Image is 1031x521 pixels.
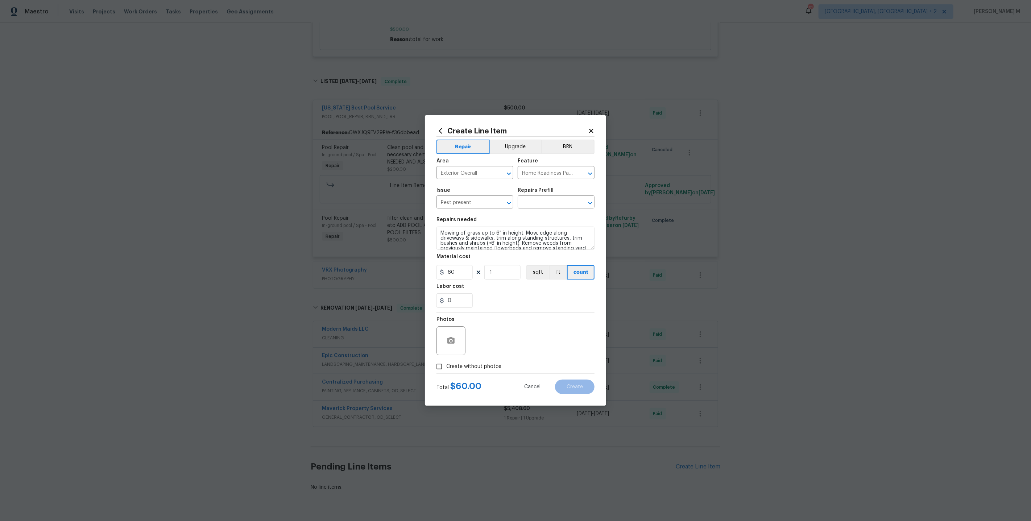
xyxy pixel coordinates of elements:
[436,188,450,193] h5: Issue
[567,384,583,390] span: Create
[504,169,514,179] button: Open
[513,380,552,394] button: Cancel
[436,284,464,289] h5: Labor cost
[555,380,595,394] button: Create
[518,158,538,164] h5: Feature
[526,265,549,280] button: sqft
[585,169,595,179] button: Open
[436,127,588,135] h2: Create Line Item
[524,384,541,390] span: Cancel
[436,217,477,222] h5: Repairs needed
[436,227,595,250] textarea: Mowing of grass up to 6" in height. Mow, edge along driveways & sidewalks, trim along standing st...
[567,265,595,280] button: count
[504,198,514,208] button: Open
[436,158,449,164] h5: Area
[436,383,481,391] div: Total
[450,382,481,390] span: $ 60.00
[585,198,595,208] button: Open
[446,363,501,371] span: Create without photos
[436,317,455,322] h5: Photos
[490,140,542,154] button: Upgrade
[436,140,490,154] button: Repair
[518,188,554,193] h5: Repairs Prefill
[549,265,567,280] button: ft
[541,140,595,154] button: BRN
[436,254,471,259] h5: Material cost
